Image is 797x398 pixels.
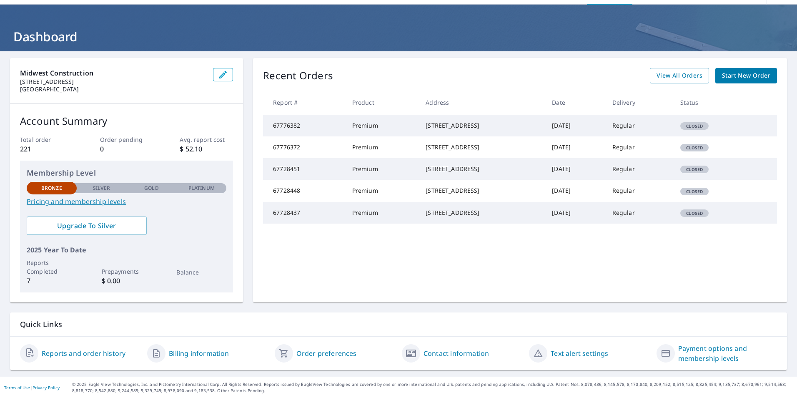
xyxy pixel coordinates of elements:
td: [DATE] [545,158,605,180]
a: Pricing and membership levels [27,196,226,207]
p: [GEOGRAPHIC_DATA] [20,86,206,93]
a: Billing information [169,348,229,358]
p: Platinum [188,184,215,192]
td: Regular [606,115,674,136]
a: Start New Order [715,68,777,83]
p: Reports Completed [27,258,77,276]
p: $ 0.00 [102,276,152,286]
p: Silver [93,184,110,192]
td: Premium [346,136,419,158]
td: [DATE] [545,136,605,158]
h1: Dashboard [10,28,787,45]
span: Start New Order [722,71,770,81]
a: Privacy Policy [33,385,60,390]
a: Text alert settings [551,348,608,358]
td: [DATE] [545,202,605,224]
p: Bronze [41,184,62,192]
div: [STREET_ADDRESS] [426,186,539,195]
span: View All Orders [657,71,702,81]
th: Delivery [606,90,674,115]
span: Closed [681,145,708,151]
td: 67728448 [263,180,345,202]
div: [STREET_ADDRESS] [426,143,539,151]
p: Order pending [100,135,153,144]
a: View All Orders [650,68,709,83]
p: Balance [176,268,226,277]
span: Closed [681,166,708,172]
p: 2025 Year To Date [27,245,226,255]
p: Avg. report cost [180,135,233,144]
p: 0 [100,144,153,154]
td: Premium [346,180,419,202]
span: Closed [681,210,708,216]
td: 67776372 [263,136,345,158]
p: 7 [27,276,77,286]
div: [STREET_ADDRESS] [426,121,539,130]
p: Recent Orders [263,68,333,83]
td: Regular [606,202,674,224]
th: Product [346,90,419,115]
td: [DATE] [545,115,605,136]
a: Reports and order history [42,348,125,358]
p: Gold [144,184,158,192]
td: Premium [346,115,419,136]
div: [STREET_ADDRESS] [426,165,539,173]
td: 67728437 [263,202,345,224]
td: 67776382 [263,115,345,136]
p: Total order [20,135,73,144]
p: | [4,385,60,390]
p: Quick Links [20,319,777,330]
th: Address [419,90,545,115]
p: Account Summary [20,113,233,128]
div: [STREET_ADDRESS] [426,209,539,217]
td: Premium [346,158,419,180]
p: Prepayments [102,267,152,276]
span: Closed [681,123,708,129]
a: Order preferences [296,348,357,358]
p: Midwest Construction [20,68,206,78]
p: Membership Level [27,167,226,179]
th: Status [674,90,752,115]
a: Payment options and membership levels [678,343,777,363]
a: Contact information [424,348,489,358]
p: $ 52.10 [180,144,233,154]
p: [STREET_ADDRESS] [20,78,206,86]
td: Regular [606,158,674,180]
td: Regular [606,136,674,158]
span: Closed [681,189,708,194]
th: Report # [263,90,345,115]
p: © 2025 Eagle View Technologies, Inc. and Pictometry International Corp. All Rights Reserved. Repo... [72,381,793,394]
th: Date [545,90,605,115]
span: Upgrade To Silver [33,221,140,230]
td: [DATE] [545,180,605,202]
p: 221 [20,144,73,154]
td: Premium [346,202,419,224]
td: Regular [606,180,674,202]
td: 67728451 [263,158,345,180]
a: Terms of Use [4,385,30,390]
a: Upgrade To Silver [27,217,147,235]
